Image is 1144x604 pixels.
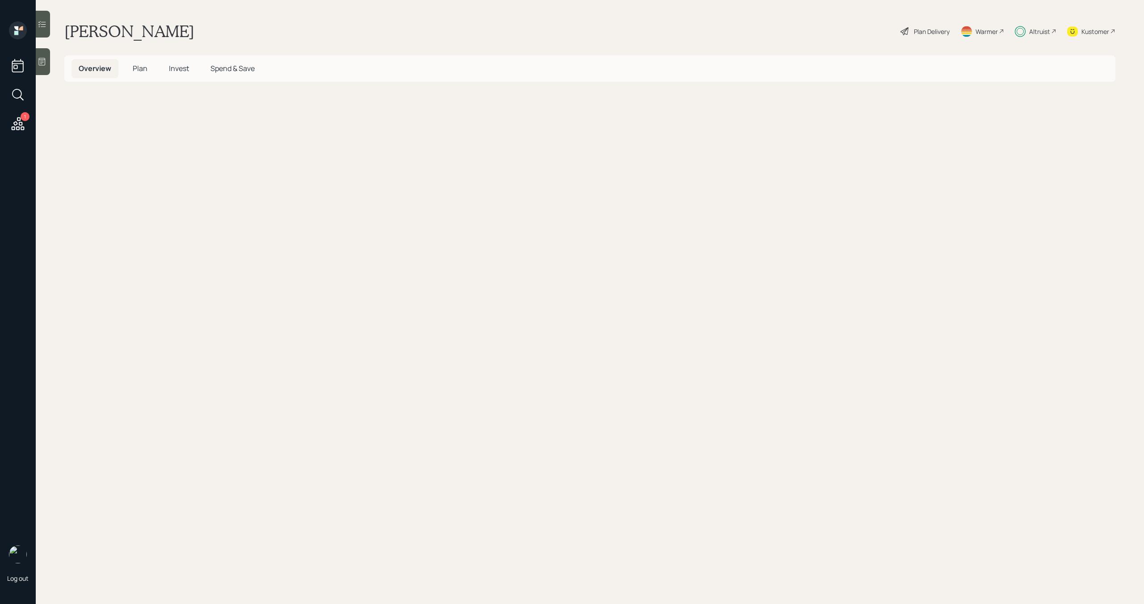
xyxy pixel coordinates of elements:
div: 1 [21,112,29,121]
div: Kustomer [1081,27,1109,36]
div: Altruist [1029,27,1050,36]
span: Invest [169,63,189,73]
div: Log out [7,574,29,583]
div: Warmer [976,27,998,36]
div: Plan Delivery [914,27,950,36]
span: Plan [133,63,147,73]
img: michael-russo-headshot.png [9,545,27,563]
span: Spend & Save [210,63,255,73]
h1: [PERSON_NAME] [64,21,194,41]
span: Overview [79,63,111,73]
